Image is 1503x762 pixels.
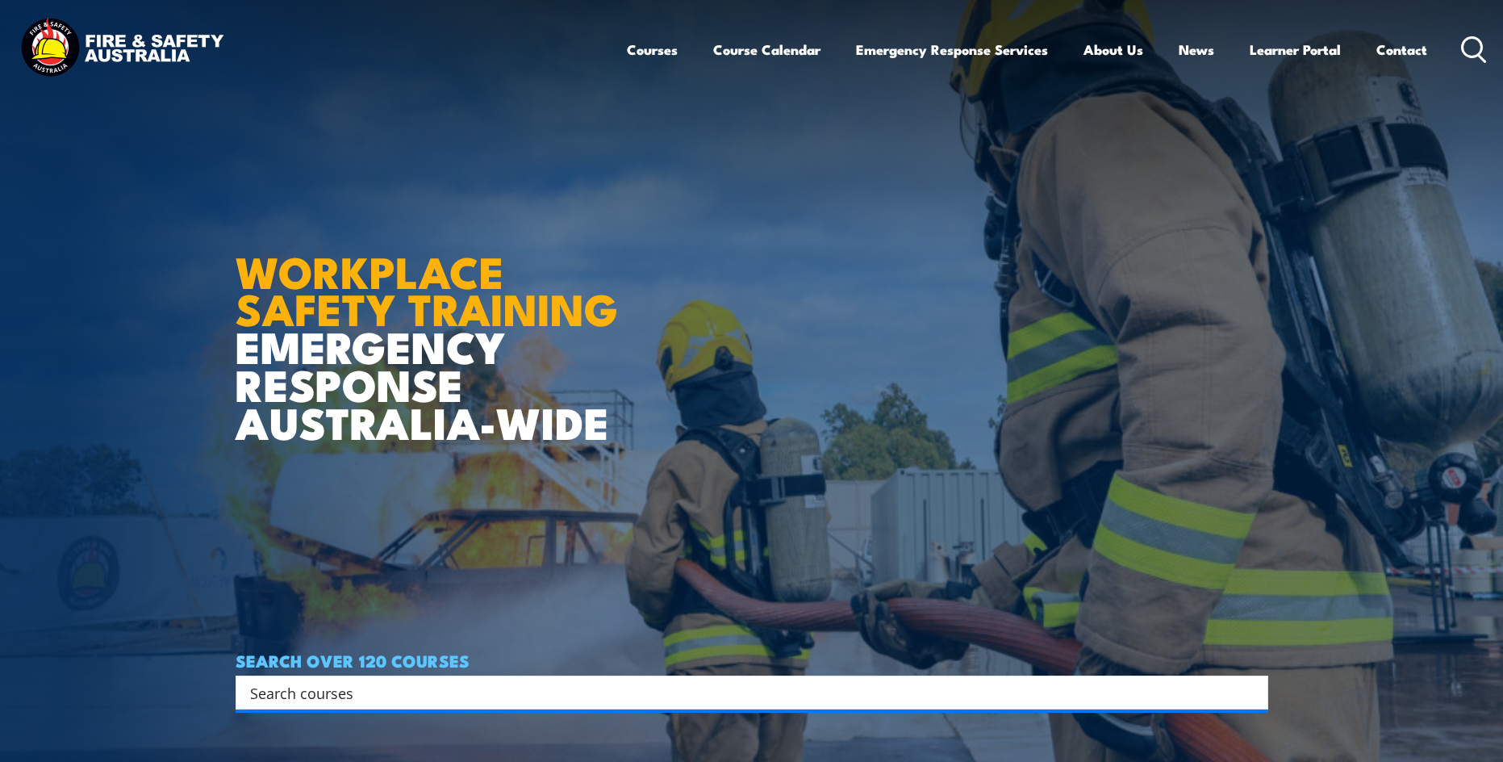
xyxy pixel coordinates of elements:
[1250,28,1341,71] a: Learner Portal
[236,237,618,341] strong: WORKPLACE SAFETY TRAINING
[236,651,1268,669] h4: SEARCH OVER 120 COURSES
[1083,28,1143,71] a: About Us
[713,28,820,71] a: Course Calendar
[856,28,1048,71] a: Emergency Response Services
[253,681,1236,704] form: Search form
[627,28,678,71] a: Courses
[236,211,630,441] h1: EMERGENCY RESPONSE AUSTRALIA-WIDE
[1240,681,1263,704] button: Search magnifier button
[1376,28,1427,71] a: Contact
[1179,28,1214,71] a: News
[250,680,1233,705] input: Search input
